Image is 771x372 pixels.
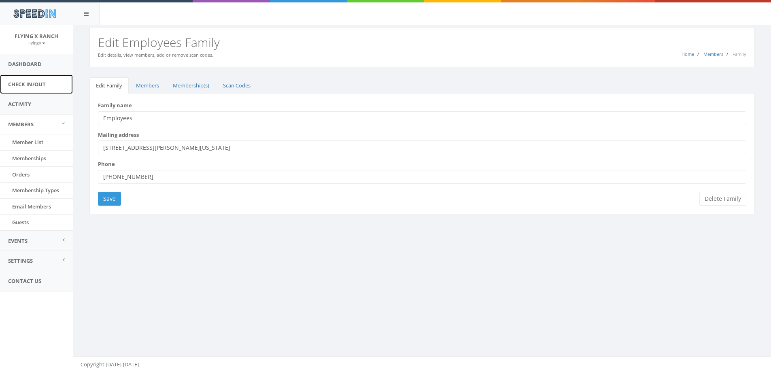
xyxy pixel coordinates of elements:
label: Mailing address [98,131,139,139]
img: speedin_logo.png [9,6,60,21]
a: Membership(s) [166,77,216,94]
span: Family [733,51,746,57]
small: Edit details, view members, add or remove scan codes. [98,52,213,58]
a: Edit Family [89,77,129,94]
a: FlyingX [28,39,45,46]
a: Members [130,77,166,94]
input: Save [98,192,121,206]
a: Home [682,51,694,57]
span: Contact Us [8,277,41,285]
h2: Edit Employees Family [98,36,746,49]
a: Members [703,51,723,57]
span: Email Members [12,203,51,210]
span: Members [8,121,34,128]
span: Events [8,237,28,244]
label: Family name [98,102,132,109]
button: Delete Family [699,192,746,206]
label: Phone [98,160,115,168]
a: Scan Codes [217,77,257,94]
small: FlyingX [28,40,45,46]
span: Settings [8,257,33,264]
span: Flying X Ranch [15,32,58,40]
